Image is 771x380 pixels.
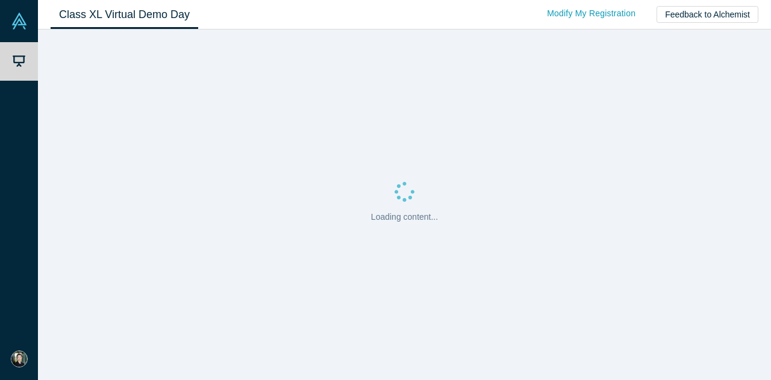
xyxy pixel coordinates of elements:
a: Modify My Registration [534,3,648,24]
a: Class XL Virtual Demo Day [51,1,198,29]
button: Feedback to Alchemist [657,6,758,23]
img: Alchemist Vault Logo [11,13,28,30]
img: Zoe Feng's Account [11,350,28,367]
p: Loading content... [371,211,438,223]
